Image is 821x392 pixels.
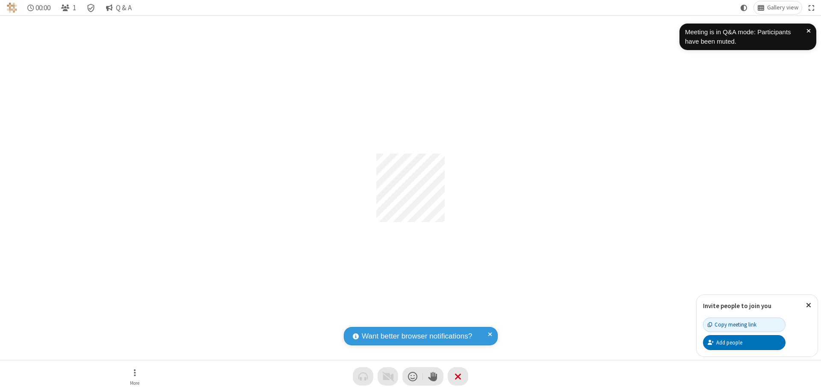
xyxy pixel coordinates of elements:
[685,27,806,47] div: Meeting is in Q&A mode: Participants have been muted.
[116,4,132,12] span: Q & A
[35,4,50,12] span: 00:00
[102,1,135,14] button: Q & A
[130,380,139,386] span: More
[703,302,771,310] label: Invite people to join you
[805,1,818,14] button: Fullscreen
[24,1,54,14] div: Timer
[708,321,756,329] div: Copy meeting link
[703,318,786,332] button: Copy meeting link
[423,367,443,386] button: Raise hand
[73,4,76,12] span: 1
[7,3,17,13] img: QA Selenium DO NOT DELETE OR CHANGE
[754,1,802,14] button: Change layout
[57,1,80,14] button: Open participant list
[767,4,798,11] span: Gallery view
[378,367,398,386] button: Video
[83,1,99,14] div: Meeting details Encryption enabled
[703,335,786,350] button: Add people
[448,367,468,386] button: End or leave meeting
[362,331,472,342] span: Want better browser notifications?
[800,295,818,316] button: Close popover
[353,367,373,386] button: Audio problem - check your Internet connection or call by phone
[122,364,148,389] button: Open menu
[737,1,751,14] button: Using system theme
[402,367,423,386] button: Send a reaction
